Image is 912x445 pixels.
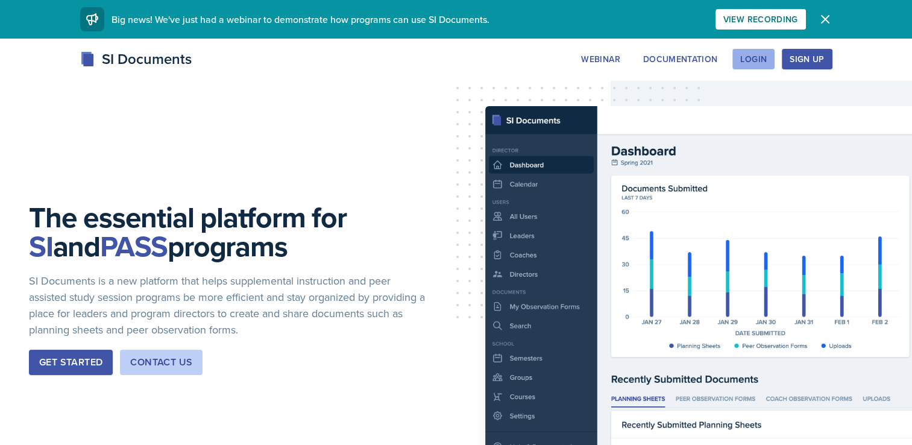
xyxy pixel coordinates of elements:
[740,54,767,64] div: Login
[732,49,775,69] button: Login
[581,54,620,64] div: Webinar
[39,355,102,370] div: Get Started
[723,14,798,24] div: View Recording
[120,350,203,375] button: Contact Us
[790,54,824,64] div: Sign Up
[573,49,627,69] button: Webinar
[635,49,726,69] button: Documentation
[782,49,832,69] button: Sign Up
[643,54,718,64] div: Documentation
[715,9,806,30] button: View Recording
[29,350,113,375] button: Get Started
[80,48,192,70] div: SI Documents
[112,13,489,26] span: Big news! We've just had a webinar to demonstrate how programs can use SI Documents.
[130,355,192,370] div: Contact Us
